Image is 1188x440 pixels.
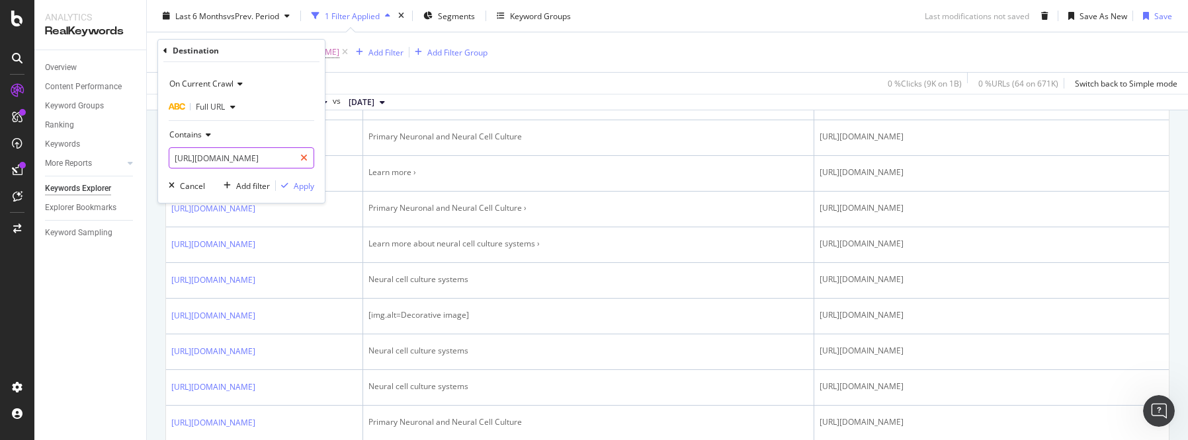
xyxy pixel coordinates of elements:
a: Keywords Explorer [45,182,137,196]
div: Overview [45,61,77,75]
div: Neural cell culture systems [368,274,808,285]
span: Segments [438,10,475,21]
div: Save [1154,10,1172,21]
button: Save As New [1063,5,1127,26]
div: Cancel [180,180,205,192]
div: Ranking [45,118,74,132]
iframe: Intercom live chat [1143,395,1175,427]
span: On Current Crawl [169,78,233,89]
div: Keyword Sampling [45,226,112,240]
span: vs [333,95,343,107]
div: [URL][DOMAIN_NAME] [820,238,1164,250]
span: 2025 Apr. 1st [349,96,374,108]
div: 1 Filter Applied [325,10,380,21]
div: Learn more › [368,166,808,178]
div: Close [232,5,256,29]
div: Keyword Groups [510,10,571,21]
a: [URL][DOMAIN_NAME] [171,381,255,394]
div: [URL][DOMAIN_NAME] [820,416,1164,428]
div: Save As New [1080,10,1127,21]
div: [URL][DOMAIN_NAME] [820,166,1164,178]
div: [URL][DOMAIN_NAME] [820,381,1164,392]
button: Home [207,5,232,30]
div: Apply [294,180,314,192]
div: Add Filter Group [427,46,488,57]
button: Send a message… [227,334,248,355]
button: Emoji picker [42,339,52,349]
div: [URL][DOMAIN_NAME] [820,309,1164,321]
a: [URL][DOMAIN_NAME] [171,274,255,287]
a: Overview [45,61,137,75]
div: Last modifications not saved [925,10,1029,21]
div: Add filter [236,180,270,192]
div: Learn more about neural cell culture systems › [368,238,808,250]
a: Explorer Bookmarks [45,201,137,215]
div: Primary Neuronal and Neural Cell Culture › [368,202,808,214]
button: Gif picker [63,339,73,349]
div: Analytics [45,11,136,24]
button: Add Filter Group [409,44,488,60]
div: RealKeywords [45,24,136,39]
a: Keyword Groups [45,99,137,113]
div: Add Filter [368,46,403,57]
img: Profile image for Customer Support [38,7,59,28]
div: Content Performance [45,80,122,94]
div: Primary Neuronal and Neural Cell Culture [368,416,808,428]
div: Neural cell culture systems [368,381,808,392]
a: [URL][DOMAIN_NAME] [171,202,255,215]
div: 0 % Clicks ( 9K on 1B ) [888,77,962,89]
p: The team can also help [64,17,165,30]
span: Contains [169,129,202,140]
div: Switch back to Simple mode [1075,77,1177,89]
button: Upload attachment [21,339,31,349]
div: [URL][DOMAIN_NAME] [820,131,1164,143]
a: Content Performance [45,80,137,94]
button: Switch back to Simple mode [1070,73,1177,94]
a: More Reports [45,157,124,170]
div: times [396,9,407,22]
a: [URL][DOMAIN_NAME] [171,238,255,251]
button: Keyword Groups [491,5,576,26]
div: [URL][DOMAIN_NAME] [820,202,1164,214]
button: Add Filter [351,44,403,60]
button: Add filter [218,179,270,192]
div: Keywords Explorer [45,182,111,196]
button: Segments [418,5,480,26]
a: [URL][DOMAIN_NAME] [171,309,255,322]
a: Keywords [45,137,137,151]
span: Full URL [196,101,225,112]
div: Keyword Groups [45,99,104,113]
button: Last 6 MonthsvsPrev. Period [157,5,295,26]
button: Save [1138,5,1172,26]
div: 0 % URLs ( 64 on 671K ) [978,77,1058,89]
h1: Customer Support [64,7,159,17]
div: Explorer Bookmarks [45,201,116,215]
div: Keywords [45,137,80,151]
button: Start recording [84,339,95,349]
div: Primary Neuronal and Neural Cell Culture [368,131,808,143]
textarea: Ask a question… [11,311,253,334]
div: Neural cell culture systems [368,345,808,357]
button: Full URL [169,96,241,118]
button: 1 Filter Applied [306,5,396,26]
button: go back [9,5,34,30]
span: vs Prev. Period [227,10,279,21]
a: [URL][DOMAIN_NAME] [171,345,255,358]
div: [URL][DOMAIN_NAME] [820,345,1164,357]
div: [URL][DOMAIN_NAME] [820,274,1164,285]
div: More Reports [45,157,92,170]
span: Last 6 Months [175,10,227,21]
a: [URL][DOMAIN_NAME] [171,416,255,429]
a: Ranking [45,118,137,132]
button: Cancel [163,179,205,192]
div: Destination [173,45,219,56]
a: Keyword Sampling [45,226,137,240]
div: [img.alt=Decorative image] [368,309,808,321]
button: [DATE] [343,94,390,110]
button: Apply [276,179,314,192]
